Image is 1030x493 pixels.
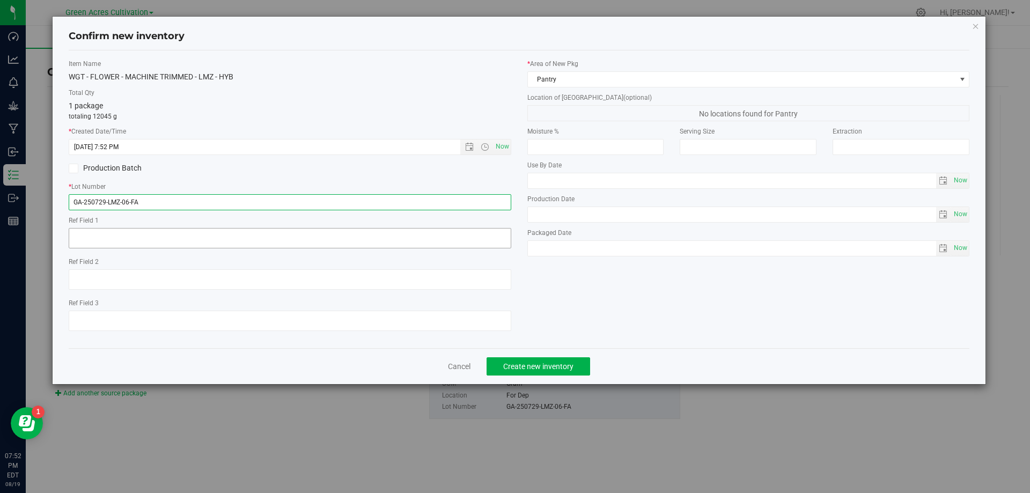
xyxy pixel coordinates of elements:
span: select [951,241,969,256]
label: Serving Size [680,127,816,136]
span: Pantry [528,72,956,87]
label: Lot Number [69,182,511,192]
label: Ref Field 3 [69,298,511,308]
button: Create new inventory [487,357,590,376]
label: Ref Field 2 [69,257,511,267]
span: Set Current date [952,173,970,188]
span: select [951,207,969,222]
label: Location of [GEOGRAPHIC_DATA] [527,93,970,102]
label: Ref Field 1 [69,216,511,225]
span: Set Current date [952,240,970,256]
span: select [936,207,952,222]
p: totaling 12045 g [69,112,511,121]
span: Set Current date [493,139,511,154]
span: Set Current date [952,207,970,222]
label: Extraction [833,127,969,136]
span: No locations found for Pantry [527,105,970,121]
span: select [951,173,969,188]
span: Open the time view [476,143,494,151]
label: Created Date/Time [69,127,511,136]
label: Use By Date [527,160,970,170]
span: select [936,173,952,188]
span: 1 package [69,101,103,110]
label: Packaged Date [527,228,970,238]
a: Cancel [448,361,470,372]
iframe: Resource center [11,407,43,439]
label: Item Name [69,59,511,69]
label: Moisture % [527,127,664,136]
span: Create new inventory [503,362,573,371]
label: Production Date [527,194,970,204]
span: Open the date view [460,143,479,151]
label: Area of New Pkg [527,59,970,69]
div: WGT - FLOWER - MACHINE TRIMMED - LMZ - HYB [69,71,511,83]
iframe: Resource center unread badge [32,406,45,418]
label: Production Batch [69,163,282,174]
label: Total Qty [69,88,511,98]
h4: Confirm new inventory [69,30,185,43]
span: select [936,241,952,256]
span: (optional) [623,94,652,101]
